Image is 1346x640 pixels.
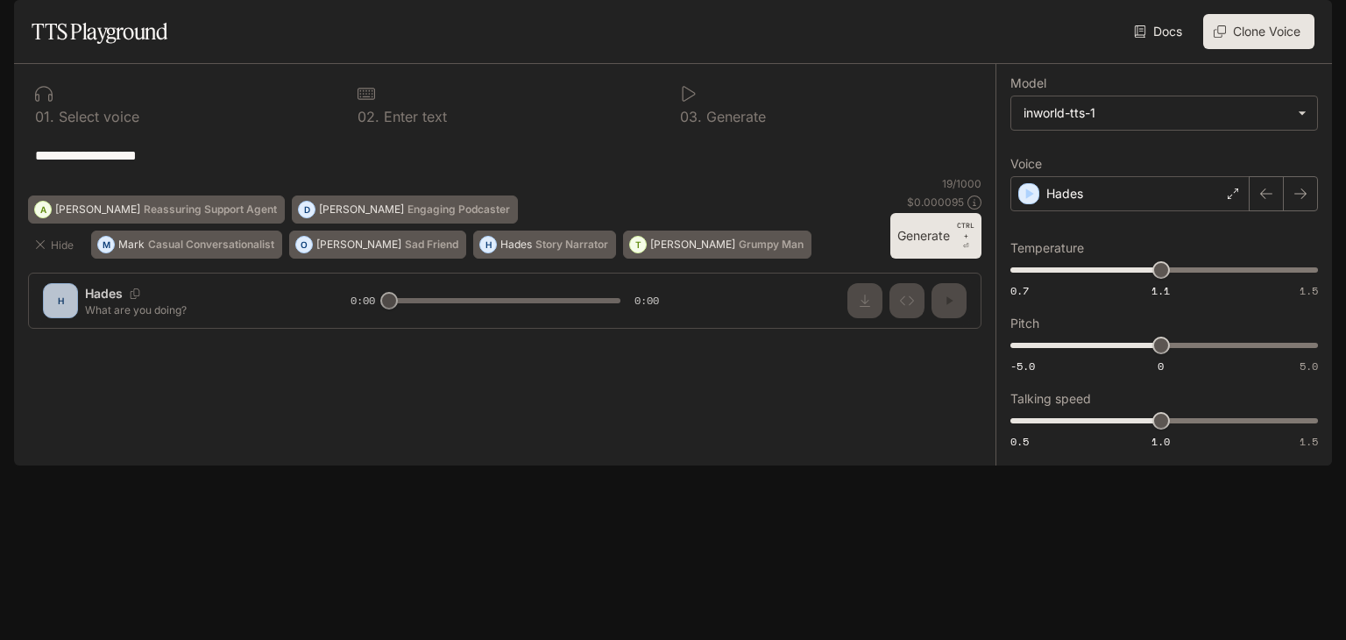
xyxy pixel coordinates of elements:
p: Select voice [54,110,139,124]
button: MMarkCasual Conversationalist [91,231,282,259]
p: Casual Conversationalist [148,239,274,250]
div: M [98,231,114,259]
p: [PERSON_NAME] [319,204,404,215]
button: T[PERSON_NAME]Grumpy Man [623,231,811,259]
p: Generate [702,110,766,124]
div: H [480,231,496,259]
p: [PERSON_NAME] [55,204,140,215]
button: D[PERSON_NAME]Engaging Podcaster [292,196,518,224]
p: Hades [500,239,532,250]
p: Pitch [1010,317,1039,330]
button: open drawer [13,9,45,40]
p: Model [1010,77,1046,89]
div: inworld-tts-1 [1024,104,1289,122]
p: Story Narrator [535,239,608,250]
div: A [35,196,51,224]
p: Grumpy Man [739,239,804,250]
span: 1.5 [1300,283,1318,298]
p: $ 0.000095 [907,195,964,210]
p: CTRL + [957,220,974,241]
p: [PERSON_NAME] [650,239,735,250]
h1: TTS Playground [32,14,167,49]
span: 0 [1158,359,1164,373]
p: Temperature [1010,242,1084,254]
button: GenerateCTRL +⏎ [890,213,981,259]
span: 0.7 [1010,283,1029,298]
p: Reassuring Support Agent [144,204,277,215]
p: [PERSON_NAME] [316,239,401,250]
p: 0 2 . [358,110,379,124]
p: Hades [1046,185,1083,203]
span: 5.0 [1300,359,1318,373]
p: ⏎ [957,220,974,252]
p: 19 / 1000 [942,176,981,191]
p: Engaging Podcaster [407,204,510,215]
div: T [630,231,646,259]
span: -5.0 [1010,359,1035,373]
p: 0 3 . [680,110,702,124]
button: Hide [28,231,84,259]
button: A[PERSON_NAME]Reassuring Support Agent [28,196,285,224]
button: O[PERSON_NAME]Sad Friend [289,231,466,259]
button: Clone Voice [1203,14,1314,49]
a: Docs [1130,14,1189,49]
p: Voice [1010,158,1042,170]
p: 0 1 . [35,110,54,124]
div: O [296,231,312,259]
span: 0.5 [1010,434,1029,449]
span: 1.0 [1151,434,1170,449]
p: Talking speed [1010,393,1091,405]
div: D [299,196,315,224]
span: 1.1 [1151,283,1170,298]
p: Enter text [379,110,447,124]
div: inworld-tts-1 [1011,96,1317,130]
span: 1.5 [1300,434,1318,449]
p: Sad Friend [405,239,458,250]
p: Mark [118,239,145,250]
button: HHadesStory Narrator [473,231,616,259]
